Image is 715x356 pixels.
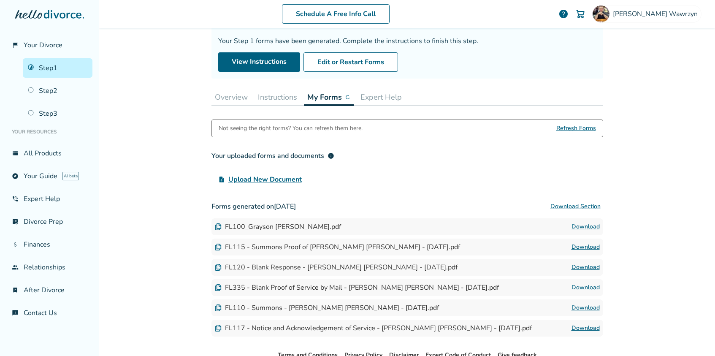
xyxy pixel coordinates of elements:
a: Download [571,242,600,252]
a: bookmark_checkAfter Divorce [7,280,92,300]
div: Your Step 1 forms have been generated. Complete the instructions to finish this step. [218,36,596,46]
iframe: Chat Widget [673,315,715,356]
span: info [328,152,334,159]
img: ... [345,95,350,100]
span: phone_in_talk [12,196,19,202]
img: Document [215,264,222,271]
div: FL110 - Summons - [PERSON_NAME] [PERSON_NAME] - [DATE].pdf [215,303,439,313]
span: group [12,264,19,271]
a: view_listAll Products [7,144,92,163]
img: Document [215,325,222,332]
span: explore [12,173,19,179]
span: view_list [12,150,19,157]
span: Refresh Forms [556,120,596,137]
a: phone_in_talkExpert Help [7,189,92,209]
span: chat_info [12,310,19,316]
a: Step3 [23,104,92,123]
div: FL120 - Blank Response - [PERSON_NAME] [PERSON_NAME] - [DATE].pdf [215,263,458,272]
span: upload_file [218,176,225,183]
span: list_alt_check [12,218,19,225]
a: Step1 [23,58,92,78]
button: Download Section [548,198,603,215]
img: Document [215,223,222,230]
a: View Instructions [218,52,300,72]
img: Cart [575,9,585,19]
a: help [558,9,569,19]
a: Download [571,262,600,272]
a: list_alt_checkDivorce Prep [7,212,92,231]
img: Grayson Wawrzyn [593,5,609,22]
button: Instructions [255,89,301,106]
span: Your Divorce [24,41,62,50]
span: Upload New Document [228,174,302,185]
img: Document [215,304,222,311]
a: attach_moneyFinances [7,235,92,254]
div: FL117 - Notice and Acknowledgement of Service - [PERSON_NAME] [PERSON_NAME] - [DATE].pdf [215,323,532,333]
h3: Forms generated on [DATE] [211,198,603,215]
a: Download [571,283,600,293]
a: Download [571,222,600,232]
a: Step2 [23,81,92,101]
div: FL100_Grayson [PERSON_NAME].pdf [215,222,341,231]
a: exploreYour GuideAI beta [7,166,92,186]
a: flag_2Your Divorce [7,35,92,55]
a: groupRelationships [7,258,92,277]
button: My Forms [304,89,354,106]
img: Document [215,244,222,250]
button: Edit or Restart Forms [303,52,398,72]
div: Not seeing the right forms? You can refresh them here. [219,120,363,137]
img: Document [215,284,222,291]
span: bookmark_check [12,287,19,293]
li: Your Resources [7,123,92,140]
div: FL115 - Summons Proof of [PERSON_NAME] [PERSON_NAME] - [DATE].pdf [215,242,460,252]
a: Schedule A Free Info Call [282,4,390,24]
a: Download [571,323,600,333]
span: AI beta [62,172,79,180]
span: [PERSON_NAME] Wawrzyn [613,9,701,19]
button: Overview [211,89,251,106]
div: FL335 - Blank Proof of Service by Mail - [PERSON_NAME] [PERSON_NAME] - [DATE].pdf [215,283,499,292]
span: attach_money [12,241,19,248]
button: Expert Help [357,89,405,106]
a: Download [571,303,600,313]
span: flag_2 [12,42,19,49]
a: chat_infoContact Us [7,303,92,323]
div: Your uploaded forms and documents [211,151,334,161]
